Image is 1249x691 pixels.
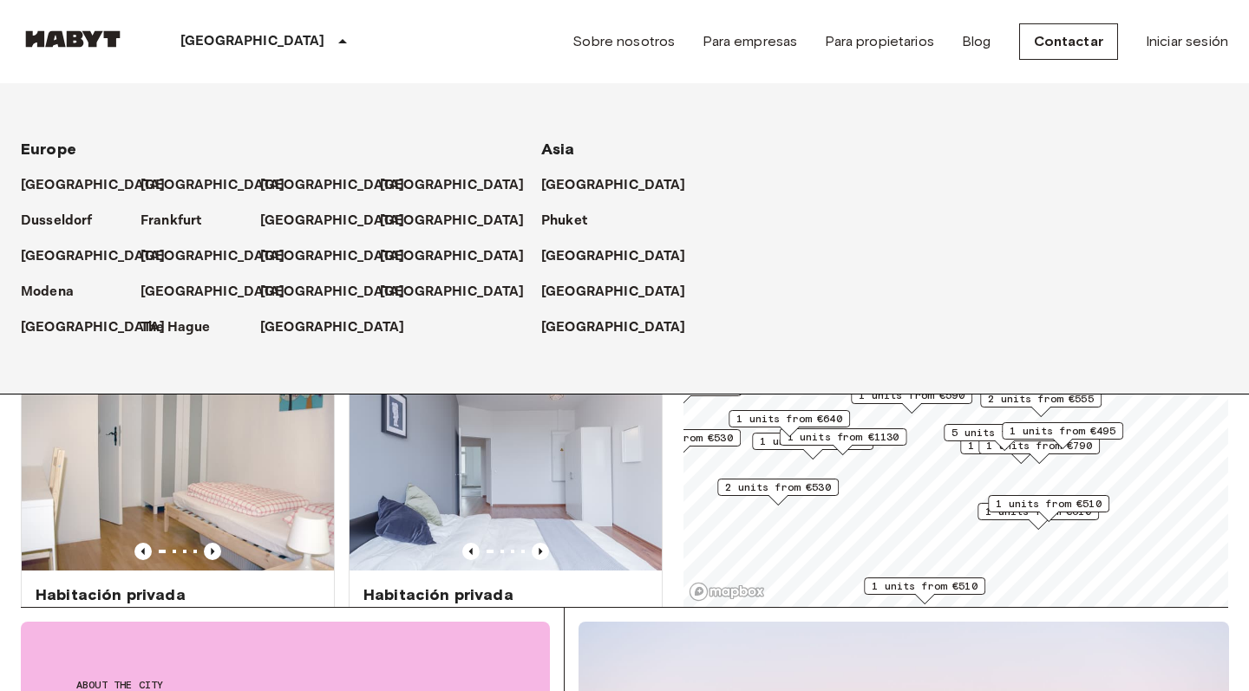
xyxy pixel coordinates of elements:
p: [GEOGRAPHIC_DATA] [380,246,525,267]
div: Map marker [864,577,985,604]
a: [GEOGRAPHIC_DATA] [21,246,183,267]
p: [GEOGRAPHIC_DATA] [21,317,166,338]
p: [GEOGRAPHIC_DATA] [541,246,686,267]
p: Frankfurt [141,211,201,231]
div: Map marker [944,424,1065,451]
button: Previous image [134,543,152,560]
div: Map marker [851,387,972,414]
span: 1 units from €640 [736,411,842,427]
a: [GEOGRAPHIC_DATA] [260,175,422,196]
p: Modena [21,282,74,303]
p: Phuket [541,211,587,231]
a: [GEOGRAPHIC_DATA] [141,282,303,303]
p: [GEOGRAPHIC_DATA] [380,282,525,303]
a: [GEOGRAPHIC_DATA] [141,175,303,196]
span: 2 units from €530 [725,479,831,495]
a: [GEOGRAPHIC_DATA] [21,317,183,338]
a: [GEOGRAPHIC_DATA] [21,175,183,196]
button: Previous image [462,543,480,560]
a: Phuket [541,211,605,231]
p: [GEOGRAPHIC_DATA] [141,175,285,196]
span: [STREET_ADDRESS] [363,605,648,623]
a: Para propietarios [825,31,934,52]
span: 1 units from €495 [1010,423,1115,439]
span: 4 units from €530 [627,430,733,446]
p: [GEOGRAPHIC_DATA] [541,317,686,338]
p: [GEOGRAPHIC_DATA] [380,211,525,231]
div: Map marker [1002,422,1123,449]
a: Para empresas [703,31,797,52]
div: Map marker [780,428,907,455]
a: Sobre nosotros [572,31,675,52]
span: [STREET_ADDRESS] [36,605,320,623]
img: Marketing picture of unit DE-01-093-04M [22,362,334,570]
a: Iniciar sesión [1146,31,1228,52]
span: 1 units from €590 [859,388,965,403]
a: [GEOGRAPHIC_DATA] [541,175,703,196]
div: Map marker [729,410,850,437]
p: [GEOGRAPHIC_DATA] [141,282,285,303]
a: [GEOGRAPHIC_DATA] [541,246,703,267]
a: Modena [21,282,91,303]
button: Previous image [204,543,221,560]
p: [GEOGRAPHIC_DATA] [541,175,686,196]
a: [GEOGRAPHIC_DATA] [260,211,422,231]
p: [GEOGRAPHIC_DATA] [260,282,405,303]
div: Map marker [980,390,1102,417]
span: Habitación privada [363,584,513,605]
a: [GEOGRAPHIC_DATA] [541,282,703,303]
a: Dusseldorf [21,211,110,231]
p: [GEOGRAPHIC_DATA] [380,175,525,196]
img: Marketing picture of unit DE-01-047-01H [350,362,662,570]
div: Map marker [988,495,1109,522]
p: [GEOGRAPHIC_DATA] [21,246,166,267]
span: Asia [541,140,575,159]
div: Map marker [978,503,1099,530]
span: 1 units from €570 [760,434,866,449]
p: [GEOGRAPHIC_DATA] [541,282,686,303]
p: [GEOGRAPHIC_DATA] [260,175,405,196]
a: The Hague [141,317,227,338]
span: 5 units from €590 [951,425,1057,440]
a: [GEOGRAPHIC_DATA] [380,282,542,303]
p: Dusseldorf [21,211,93,231]
a: [GEOGRAPHIC_DATA] [541,317,703,338]
span: Habitación privada [36,584,186,605]
a: Contactar [1019,23,1118,60]
span: 1 units from €610 [985,504,1091,519]
img: Habyt [21,30,125,48]
a: Blog [962,31,991,52]
p: [GEOGRAPHIC_DATA] [260,246,405,267]
a: [GEOGRAPHIC_DATA] [260,282,422,303]
a: [GEOGRAPHIC_DATA] [141,246,303,267]
span: 1 units from €1130 [788,429,899,445]
a: [GEOGRAPHIC_DATA] [380,175,542,196]
p: [GEOGRAPHIC_DATA] [260,317,405,338]
p: The Hague [141,317,210,338]
p: [GEOGRAPHIC_DATA] [21,175,166,196]
span: 1 units from €510 [872,578,978,594]
span: Europe [21,140,76,159]
button: Previous image [532,543,549,560]
a: [GEOGRAPHIC_DATA] [260,246,422,267]
span: 2 units from €555 [988,391,1094,407]
span: 1 units from €510 [996,496,1102,512]
a: Frankfurt [141,211,219,231]
div: Map marker [752,433,873,460]
a: [GEOGRAPHIC_DATA] [380,246,542,267]
a: [GEOGRAPHIC_DATA] [260,317,422,338]
a: Mapbox logo [689,582,765,602]
p: [GEOGRAPHIC_DATA] [141,246,285,267]
p: [GEOGRAPHIC_DATA] [180,31,325,52]
p: [GEOGRAPHIC_DATA] [260,211,405,231]
a: [GEOGRAPHIC_DATA] [380,211,542,231]
div: Map marker [717,479,839,505]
